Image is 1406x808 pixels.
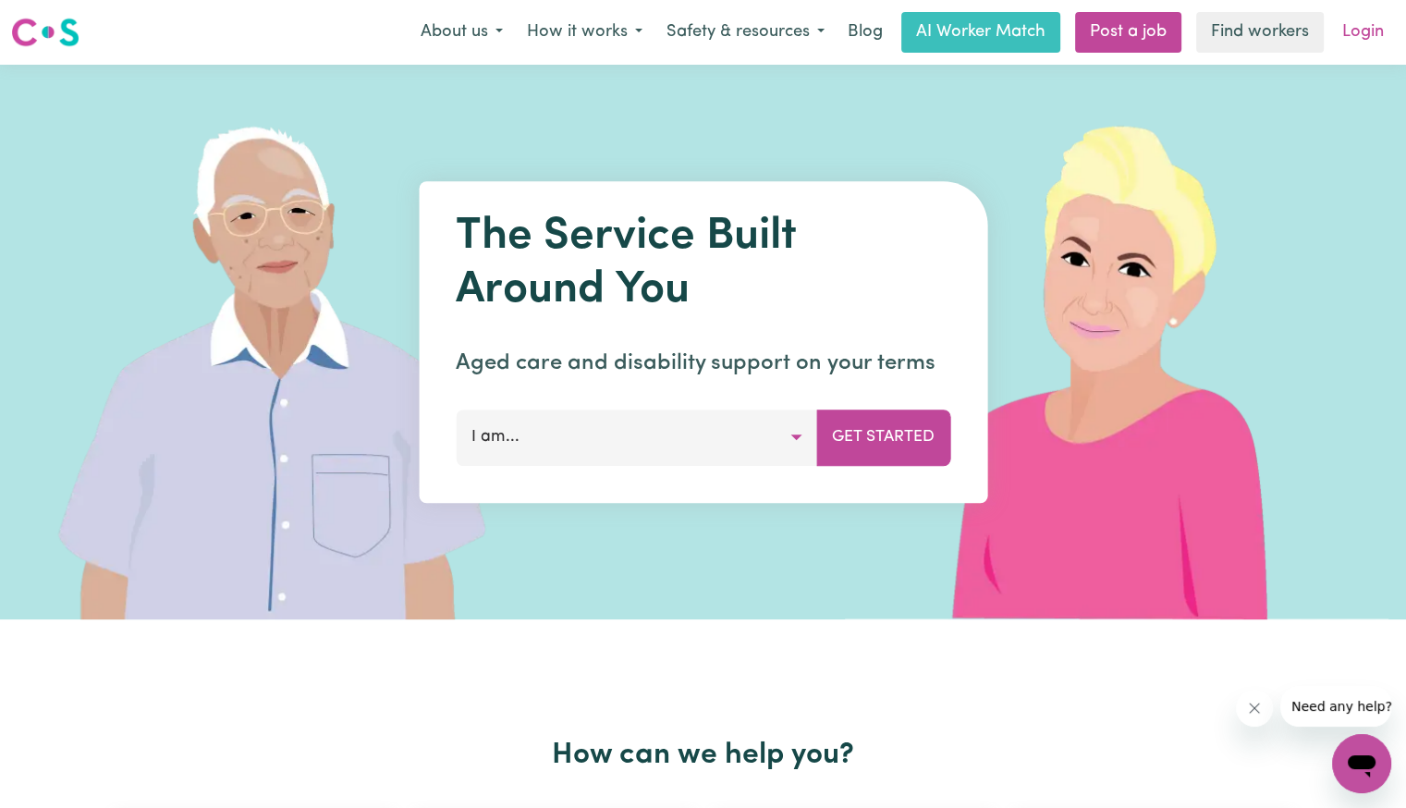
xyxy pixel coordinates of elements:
h1: The Service Built Around You [456,211,950,317]
iframe: Button to launch messaging window [1332,734,1391,793]
a: Careseekers logo [11,11,79,54]
iframe: Close message [1236,690,1273,727]
button: How it works [515,13,654,52]
img: Careseekers logo [11,16,79,49]
button: Safety & resources [654,13,837,52]
iframe: Message from company [1280,686,1391,727]
h2: How can we help you? [104,738,1302,773]
button: Get Started [816,410,950,465]
button: I am... [456,410,817,465]
a: Blog [837,12,894,53]
a: AI Worker Match [901,12,1060,53]
span: Need any help? [11,13,112,28]
a: Post a job [1075,12,1181,53]
a: Login [1331,12,1395,53]
a: Find workers [1196,12,1324,53]
p: Aged care and disability support on your terms [456,347,950,380]
button: About us [409,13,515,52]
